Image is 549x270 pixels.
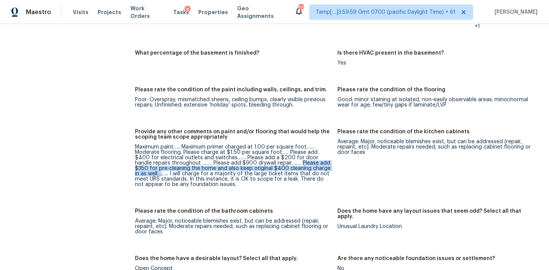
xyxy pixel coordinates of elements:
[135,218,331,234] div: Average: Major, noticeable blemishes exist, but can be addressed (repair, repaint, etc). Moderate...
[135,144,331,187] div: Maximum paint….. Maximum primer charged at 1.00 per square foot…… Moderate flooring. Please charg...
[130,5,164,20] span: Work Orders
[135,129,331,140] h5: Provide any other comments on paint and/or flooring that would help the scoping team scope approp...
[337,50,444,56] h5: Is there HVAC present in the basement?
[337,60,534,66] div: Yes
[475,24,480,29] span: +1
[173,10,189,15] span: Tasks
[198,8,228,16] span: Properties
[135,209,273,214] h5: Please rate the condition of the bathroom cabinets
[135,256,298,261] h5: Does the home have a desirable layout? Select all that apply.
[337,209,534,219] h5: Does the home have any layout issues that seem odd? Select all that apply.
[298,5,303,12] div: 773
[185,6,191,13] div: 8
[337,256,495,261] h5: Are there any noticeable foundation issues or settlement?
[337,139,534,155] div: Average: Major, noticeable blemishes exist, but can be addressed (repair, repaint, etc). Moderate...
[135,97,331,108] div: Poor: Overspray, mismatched sheens, ceiling bumps, clearly visible previous repairs; Unfinished; ...
[237,5,285,20] span: Geo Assignments
[73,8,88,16] span: Visits
[337,224,534,229] div: Unusual Laundry Location
[337,87,445,92] h5: Please rate the condition of the flooring
[98,8,121,16] span: Projects
[26,8,51,16] span: Maestro
[316,8,456,16] span: Tamp[…]3:59:59 Gmt 0700 (pacific Daylight Time) + 61
[135,87,327,92] h5: Please rate the condition of the paint including walls, ceilings, and trim.
[337,97,534,108] div: Good: minor staining at isolated, non-easily observable areas; minor/normal wear for age; few/tin...
[135,50,259,56] h5: What percentage of the basement is finished?
[491,8,538,16] span: [PERSON_NAME]
[337,129,470,134] h5: Please rate the condition of the kitchen cabinets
